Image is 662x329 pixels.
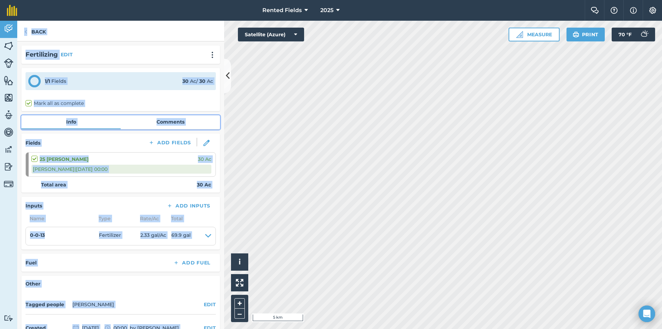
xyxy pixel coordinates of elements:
span: 70 ° F [619,28,632,41]
a: Back [17,21,53,41]
img: svg+xml;base64,PHN2ZyB4bWxucz0iaHR0cDovL3d3dy53My5vcmcvMjAwMC9zdmciIHdpZHRoPSIxNyIgaGVpZ2h0PSIxNy... [630,6,637,14]
button: Satellite (Azure) [238,28,304,41]
button: EDIT [204,301,216,308]
img: svg+xml;base64,PHN2ZyB4bWxucz0iaHR0cDovL3d3dy53My5vcmcvMjAwMC9zdmciIHdpZHRoPSIxOSIgaGVpZ2h0PSIyNC... [573,30,579,39]
img: svg+xml;base64,PD94bWwgdmVyc2lvbj0iMS4wIiBlbmNvZGluZz0idXRmLTgiPz4KPCEtLSBHZW5lcmF0b3I6IEFkb2JlIE... [4,144,13,155]
span: Name [26,215,94,222]
strong: 30 Ac [197,181,211,188]
button: + [234,298,245,309]
h4: Inputs [26,202,42,210]
img: svg+xml;base64,PHN2ZyB4bWxucz0iaHR0cDovL3d3dy53My5vcmcvMjAwMC9zdmciIHdpZHRoPSIyMCIgaGVpZ2h0PSIyNC... [208,51,217,58]
h4: Fuel [26,259,37,267]
h4: Fields [26,139,40,147]
strong: 30 [182,78,189,84]
img: svg+xml;base64,PHN2ZyB4bWxucz0iaHR0cDovL3d3dy53My5vcmcvMjAwMC9zdmciIHdpZHRoPSI5IiBoZWlnaHQ9IjI0Ii... [24,28,27,36]
span: Rented Fields [262,6,302,14]
img: svg+xml;base64,PD94bWwgdmVyc2lvbj0iMS4wIiBlbmNvZGluZz0idXRmLTgiPz4KPCEtLSBHZW5lcmF0b3I6IEFkb2JlIE... [4,58,13,68]
a: Comments [121,115,220,128]
strong: 30 [199,78,205,84]
img: A question mark icon [610,7,618,14]
span: Total [167,215,183,222]
img: svg+xml;base64,PD94bWwgdmVyc2lvbj0iMS4wIiBlbmNvZGluZz0idXRmLTgiPz4KPCEtLSBHZW5lcmF0b3I6IEFkb2JlIE... [637,28,651,41]
img: Ruler icon [516,31,523,38]
h4: Other [26,280,216,288]
h2: Fertilizing [26,50,58,60]
button: Print [566,28,605,41]
img: svg+xml;base64,PD94bWwgdmVyc2lvbj0iMS4wIiBlbmNvZGluZz0idXRmLTgiPz4KPCEtLSBHZW5lcmF0b3I6IEFkb2JlIE... [4,127,13,137]
span: i [239,258,241,266]
button: Add Inputs [161,201,216,211]
h4: Tagged people [26,301,70,308]
img: svg+xml;base64,PHN2ZyB4bWxucz0iaHR0cDovL3d3dy53My5vcmcvMjAwMC9zdmciIHdpZHRoPSI1NiIgaGVpZ2h0PSI2MC... [4,75,13,86]
img: fieldmargin Logo [7,5,17,16]
span: 2025 [320,6,333,14]
span: Type [94,215,136,222]
img: A cog icon [649,7,657,14]
img: svg+xml;base64,PD94bWwgdmVyc2lvbj0iMS4wIiBlbmNvZGluZz0idXRmLTgiPz4KPCEtLSBHZW5lcmF0b3I6IEFkb2JlIE... [4,162,13,172]
img: svg+xml;base64,PD94bWwgdmVyc2lvbj0iMS4wIiBlbmNvZGluZz0idXRmLTgiPz4KPCEtLSBHZW5lcmF0b3I6IEFkb2JlIE... [4,110,13,120]
span: Rate/ Ac [136,215,167,222]
button: – [234,309,245,319]
img: svg+xml;base64,PHN2ZyB4bWxucz0iaHR0cDovL3d3dy53My5vcmcvMjAwMC9zdmciIHdpZHRoPSI1NiIgaGVpZ2h0PSI2MC... [4,41,13,51]
summary: 0-0-13Fertilizer2.33 gal/Ac69.9 gal [30,231,211,241]
img: svg+xml;base64,PD94bWwgdmVyc2lvbj0iMS4wIiBlbmNvZGluZz0idXRmLTgiPz4KPCEtLSBHZW5lcmF0b3I6IEFkb2JlIE... [4,315,13,321]
h4: 0-0-13 [30,231,99,239]
img: Two speech bubbles overlapping with the left bubble in the forefront [591,7,599,14]
strong: 1 / 1 [45,78,50,84]
div: Fields [45,77,66,85]
span: 69.9 gal [171,231,191,241]
div: Ac / Ac [182,77,213,85]
img: svg+xml;base64,PD94bWwgdmVyc2lvbj0iMS4wIiBlbmNvZGluZz0idXRmLTgiPz4KPCEtLSBHZW5lcmF0b3I6IEFkb2JlIE... [4,179,13,189]
button: Add Fuel [168,258,216,268]
img: svg+xml;base64,PHN2ZyB3aWR0aD0iMTgiIGhlaWdodD0iMTgiIHZpZXdCb3g9IjAgMCAxOCAxOCIgZmlsbD0ibm9uZSIgeG... [203,140,210,146]
div: Open Intercom Messenger [639,306,655,322]
span: 2.33 gal / Ac [140,231,171,241]
img: svg+xml;base64,PHN2ZyB4bWxucz0iaHR0cDovL3d3dy53My5vcmcvMjAwMC9zdmciIHdpZHRoPSI1NiIgaGVpZ2h0PSI2MC... [4,93,13,103]
button: Add Fields [143,138,197,147]
strong: Total area [41,181,66,188]
button: 70 °F [612,28,655,41]
button: i [231,253,248,271]
button: EDIT [61,51,73,58]
strong: 25 [PERSON_NAME] [40,155,89,163]
div: [PERSON_NAME] | [DATE] 00:00 [31,165,211,174]
a: Info [21,115,121,128]
span: Fertilizer [99,231,140,241]
button: Measure [509,28,560,41]
img: Four arrows, one pointing top left, one top right, one bottom right and the last bottom left [236,279,243,287]
li: [PERSON_NAME] [72,301,114,308]
span: 30 Ac [198,155,211,163]
img: svg+xml;base64,PD94bWwgdmVyc2lvbj0iMS4wIiBlbmNvZGluZz0idXRmLTgiPz4KPCEtLSBHZW5lcmF0b3I6IEFkb2JlIE... [4,23,13,34]
label: Mark all as complete [26,100,84,107]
